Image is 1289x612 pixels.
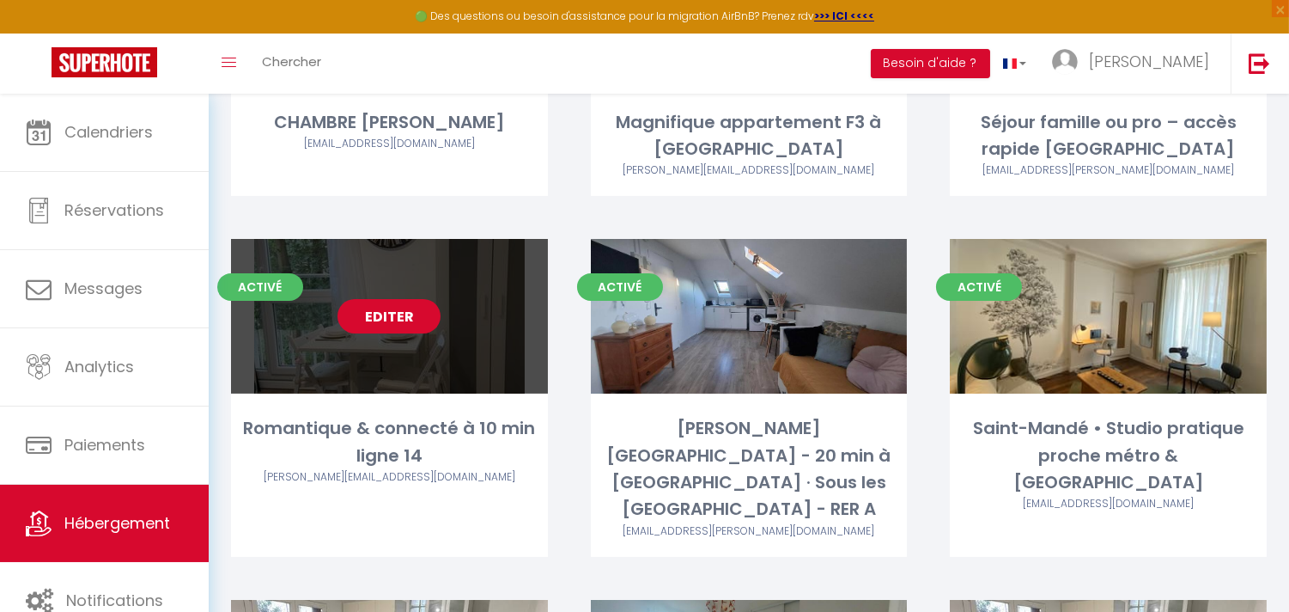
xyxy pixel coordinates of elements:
div: Airbnb [231,136,548,152]
div: Séjour famille ou pro – accès rapide [GEOGRAPHIC_DATA] [950,109,1267,163]
div: Magnifique appartement F3 à [GEOGRAPHIC_DATA] [591,109,908,163]
div: Airbnb [950,496,1267,512]
a: >>> ICI <<<< [814,9,874,23]
span: Calendriers [64,121,153,143]
img: ... [1052,49,1078,75]
span: Activé [936,273,1022,301]
div: Airbnb [591,523,908,540]
a: Chercher [249,34,334,94]
button: Besoin d'aide ? [871,49,990,78]
div: [PERSON_NAME][GEOGRAPHIC_DATA] - 20 min à [GEOGRAPHIC_DATA] · Sous les [GEOGRAPHIC_DATA] - RER A [591,415,908,523]
img: logout [1249,52,1270,74]
span: Activé [217,273,303,301]
span: Chercher [262,52,321,70]
a: Editer [337,299,441,334]
a: ... [PERSON_NAME] [1039,34,1231,94]
div: CHAMBRE [PERSON_NAME] [231,109,548,136]
img: Super Booking [52,47,157,77]
span: Réservations [64,199,164,221]
span: Paiements [64,434,145,456]
span: Notifications [66,590,163,611]
div: Airbnb [950,162,1267,179]
span: Analytics [64,356,134,377]
span: Activé [577,273,663,301]
span: Messages [64,278,143,299]
div: Airbnb [591,162,908,179]
div: Saint-Mandé • Studio pratique proche métro & [GEOGRAPHIC_DATA] [950,415,1267,496]
span: Hébergement [64,512,170,534]
div: Romantique & connecté à 10 min ligne 14 [231,415,548,469]
span: [PERSON_NAME] [1089,51,1209,72]
div: Airbnb [231,469,548,486]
